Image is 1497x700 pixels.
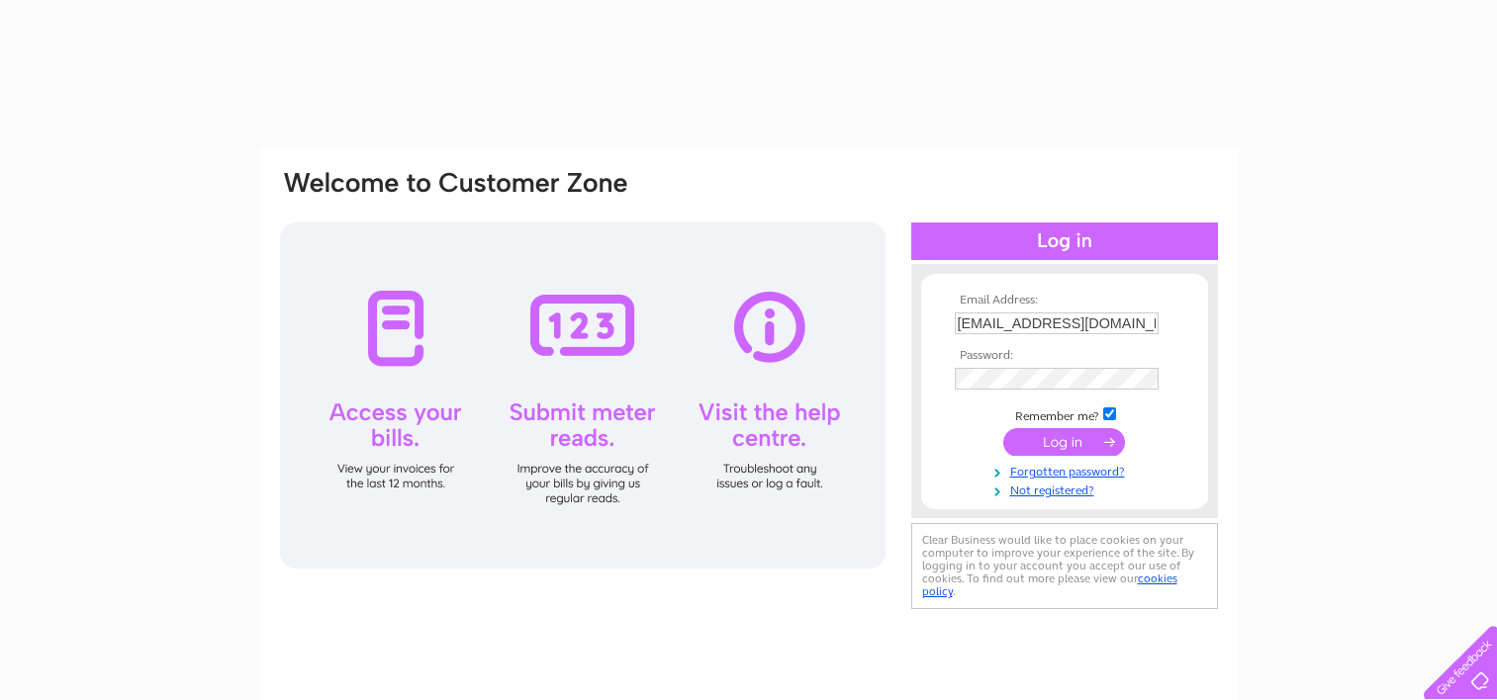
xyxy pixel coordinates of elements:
[950,294,1179,307] th: Email Address:
[950,349,1179,363] th: Password:
[911,523,1218,609] div: Clear Business would like to place cookies on your computer to improve your experience of the sit...
[955,461,1179,480] a: Forgotten password?
[950,404,1179,424] td: Remember me?
[922,571,1177,598] a: cookies policy
[955,480,1179,498] a: Not registered?
[1003,428,1125,456] input: Submit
